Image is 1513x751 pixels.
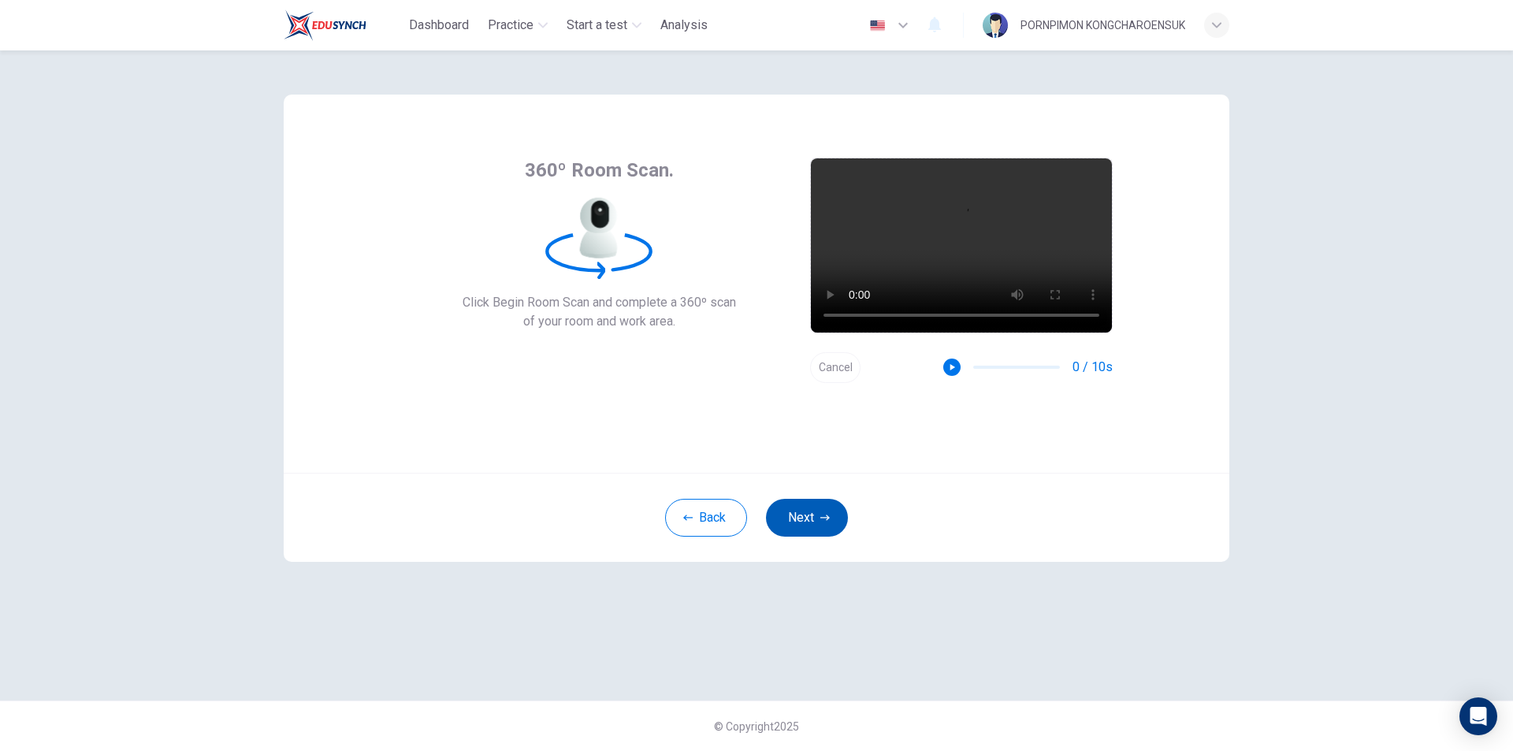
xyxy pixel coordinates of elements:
img: en [868,20,887,32]
img: Train Test logo [284,9,366,41]
button: Next [766,499,848,537]
span: Practice [488,16,533,35]
img: Profile picture [983,13,1008,38]
a: Train Test logo [284,9,403,41]
div: PORNPIMON KONGCHAROENSUK [1020,16,1185,35]
span: 360º Room Scan. [525,158,674,183]
span: Dashboard [409,16,469,35]
span: Analysis [660,16,708,35]
div: Open Intercom Messenger [1459,697,1497,735]
span: Start a test [567,16,627,35]
button: Back [665,499,747,537]
span: 0 / 10s [1072,358,1113,377]
button: Cancel [810,352,861,383]
button: Analysis [654,11,714,39]
span: of your room and work area. [463,312,736,331]
button: Start a test [560,11,648,39]
button: Practice [481,11,554,39]
span: Click Begin Room Scan and complete a 360º scan [463,293,736,312]
button: Dashboard [403,11,475,39]
span: © Copyright 2025 [714,720,799,733]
